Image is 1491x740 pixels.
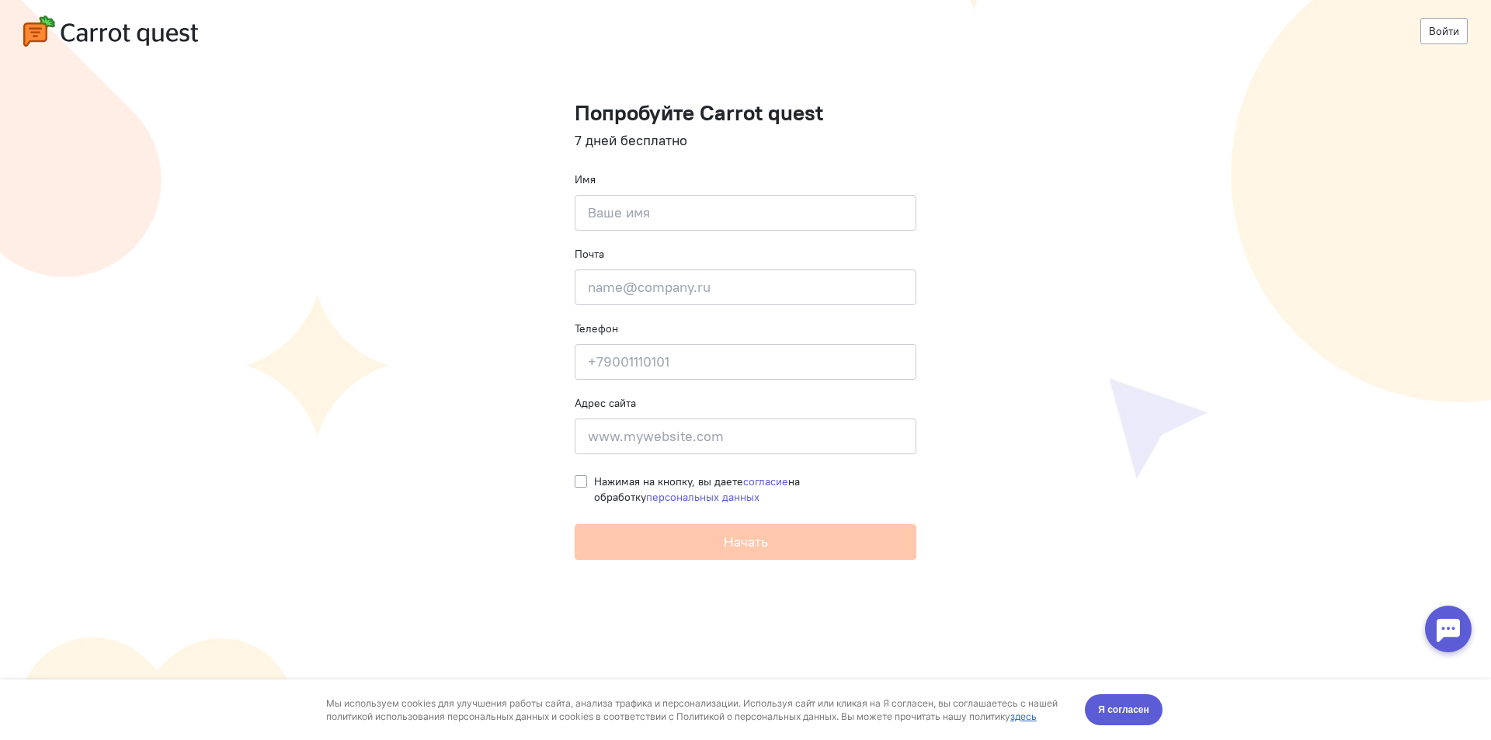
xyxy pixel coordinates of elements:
[724,533,768,551] span: Начать
[1010,31,1037,43] a: здесь
[575,321,618,336] label: Телефон
[575,101,916,125] h1: Попробуйте Carrot quest
[575,172,596,187] label: Имя
[594,474,800,504] span: Нажимая на кнопку, вы даете на обработку
[575,269,916,305] input: name@company.ru
[575,195,916,231] input: Ваше имя
[1420,18,1468,44] a: Войти
[575,524,916,560] button: Начать
[1085,15,1163,46] button: Я согласен
[575,419,916,454] input: www.mywebsite.com
[23,16,198,47] img: carrot-quest-logo.svg
[575,344,916,380] input: +79001110101
[575,395,636,411] label: Адрес сайта
[646,490,759,504] a: персональных данных
[743,474,788,488] a: согласие
[575,246,604,262] label: Почта
[1098,23,1149,38] span: Я согласен
[326,17,1067,43] div: Мы используем cookies для улучшения работы сайта, анализа трафика и персонализации. Используя сай...
[575,133,916,148] h4: 7 дней бесплатно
